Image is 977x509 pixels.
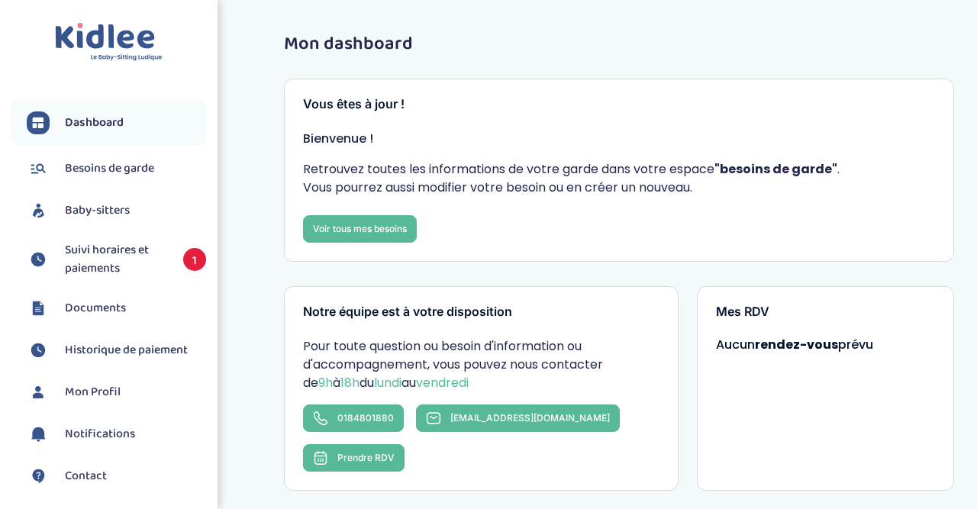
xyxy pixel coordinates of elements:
img: documents.svg [27,297,50,320]
h3: Mes RDV [716,305,935,319]
img: notification.svg [27,423,50,446]
strong: rendez-vous [755,336,838,353]
a: 0184801880 [303,404,404,432]
p: Bienvenue ! [303,130,935,148]
span: Prendre RDV [337,452,395,463]
a: Voir tous mes besoins [303,215,417,243]
span: Mon Profil [65,383,121,401]
h3: Notre équipe est à votre disposition [303,305,659,319]
a: Contact [27,465,206,488]
img: suivihoraire.svg [27,248,50,271]
span: [EMAIL_ADDRESS][DOMAIN_NAME] [450,412,610,424]
span: Notifications [65,425,135,443]
span: 1 [183,248,206,271]
span: lundi [374,374,401,391]
span: 0184801880 [337,412,394,424]
span: Historique de paiement [65,341,188,359]
a: Suivi horaires et paiements 1 [27,241,206,278]
span: Besoins de garde [65,159,154,178]
img: besoin.svg [27,157,50,180]
h3: Vous êtes à jour ! [303,98,935,111]
a: Dashboard [27,111,206,134]
img: dashboard.svg [27,111,50,134]
a: Baby-sitters [27,199,206,222]
span: Aucun prévu [716,336,873,353]
img: suivihoraire.svg [27,339,50,362]
span: Baby-sitters [65,201,130,220]
a: Mon Profil [27,381,206,404]
a: Historique de paiement [27,339,206,362]
a: Notifications [27,423,206,446]
img: contact.svg [27,465,50,488]
img: profil.svg [27,381,50,404]
img: babysitters.svg [27,199,50,222]
span: vendredi [416,374,469,391]
span: Documents [65,299,126,317]
span: Suivi horaires et paiements [65,241,168,278]
span: Contact [65,467,107,485]
h1: Mon dashboard [284,34,954,54]
span: 18h [340,374,360,391]
p: Retrouvez toutes les informations de votre garde dans votre espace . Vous pourrez aussi modifier ... [303,160,935,197]
a: Besoins de garde [27,157,206,180]
span: 9h [318,374,333,391]
strong: "besoins de garde" [714,160,837,178]
a: Documents [27,297,206,320]
span: Dashboard [65,114,124,132]
p: Pour toute question ou besoin d'information ou d'accompagnement, vous pouvez nous contacter de à ... [303,337,659,392]
button: Prendre RDV [303,444,405,472]
img: logo.svg [55,23,163,62]
a: [EMAIL_ADDRESS][DOMAIN_NAME] [416,404,620,432]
